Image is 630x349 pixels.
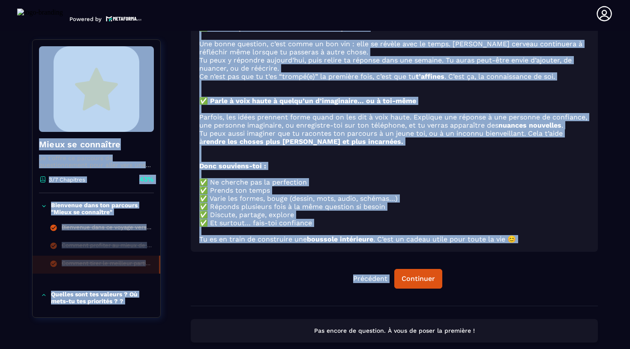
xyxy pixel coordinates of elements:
strong: t’affines [416,72,444,81]
p: Je t'offre ce parcours de questionnement pour aller vers une meilleure connaissance de toi et de ... [39,155,154,168]
button: Précédent [346,269,394,288]
p: ✅ Prends ton temps [199,186,589,194]
p: 3/7 Chapitres [49,176,85,183]
div: Continuer [402,274,435,283]
img: logo-branding [17,9,63,22]
div: Bienvenue dans ce voyage vers toi-même [62,224,152,233]
div: Comment tirer le meilleur parti de ce parcours [62,260,150,269]
strong: Donc souviens-toi : [199,162,266,170]
h4: Mieux se connaître [39,138,154,150]
p: ✅ Ne cherche pas la perfection [199,178,589,186]
p: Une bonne question, c’est comme un bon vin : elle se révèle avec le temps. [PERSON_NAME] cerveau ... [199,40,589,56]
div: Comment profiter au mieux de ce parcours [62,242,152,251]
p: Pas encore de question. À vous de poser la première ! [198,327,590,335]
strong: ✅ Parle à voix haute à quelqu’un d’imaginaire… ou à toi-même [199,97,416,105]
p: Ce n’est pas que tu t’es “trompé(e)” la première fois, c’est que tu . C’est ça, la connaissance d... [199,72,589,81]
strong: nuances nouvelles [498,121,561,129]
p: 43% [139,175,154,184]
p: Quelles sont tes valeurs ? Où mets-tu tes priorités ? ? [51,291,152,304]
p: ✅ Réponds plusieurs fois à la même question si besoin [199,203,589,211]
p: Bienvenue dans ton parcours "Mieux se connaître" [51,202,152,215]
p: ✅ Discute, partage, explore [199,211,589,219]
p: Tu peux aussi imaginer que tu racontes ton parcours à un jeune toi, ou à un inconnu bienveillant.... [199,129,589,146]
p: Tu peux y répondre aujourd’hui, puis relire ta réponse dans une semaine. Tu auras peut-être envie... [199,56,589,72]
p: ✅ Et surtout… fais-toi confiance [199,219,589,227]
p: Tu es en train de construire une . C’est un cadeau utile pour toute la vie 😊 [199,235,589,243]
img: logo [106,15,142,22]
p: ✅ Varie les formes, bouge (dessin, mots, audio, schémas…) [199,194,589,203]
strong: boussole intérieure [307,235,373,243]
button: Continuer [394,269,442,289]
strong: rendre les choses plus [PERSON_NAME] et plus incarnées. [203,137,403,146]
img: banner [39,46,154,132]
p: Parfois, les idées prennent forme quand on les dit à voix haute. Explique une réponse à une perso... [199,113,589,129]
p: Powered by [69,16,102,22]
